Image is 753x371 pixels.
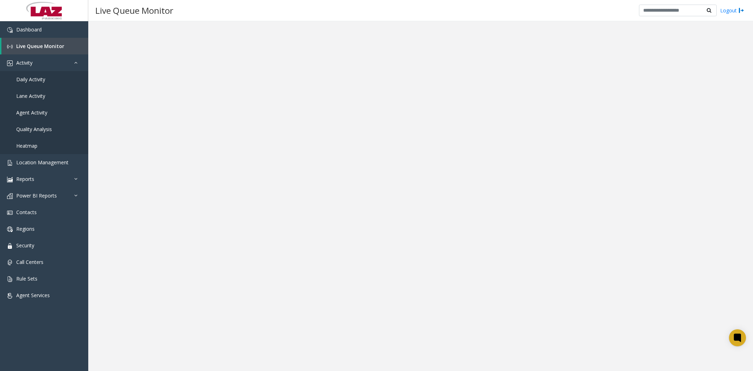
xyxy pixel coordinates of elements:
[1,38,88,54] a: Live Queue Monitor
[16,76,45,83] span: Daily Activity
[16,93,45,99] span: Lane Activity
[7,210,13,216] img: 'icon'
[16,159,68,166] span: Location Management
[92,2,177,19] h3: Live Queue Monitor
[7,226,13,232] img: 'icon'
[16,26,42,33] span: Dashboard
[7,27,13,33] img: 'icon'
[16,275,37,282] span: Rule Sets
[16,59,32,66] span: Activity
[16,292,50,299] span: Agent Services
[7,160,13,166] img: 'icon'
[7,177,13,182] img: 'icon'
[16,209,37,216] span: Contacts
[7,44,13,49] img: 'icon'
[16,259,43,265] span: Call Centers
[16,142,37,149] span: Heatmap
[16,43,64,49] span: Live Queue Monitor
[7,243,13,249] img: 'icon'
[7,276,13,282] img: 'icon'
[7,260,13,265] img: 'icon'
[16,176,34,182] span: Reports
[16,126,52,132] span: Quality Analysis
[7,60,13,66] img: 'icon'
[16,109,47,116] span: Agent Activity
[16,225,35,232] span: Regions
[16,242,34,249] span: Security
[7,293,13,299] img: 'icon'
[16,192,57,199] span: Power BI Reports
[7,193,13,199] img: 'icon'
[720,7,744,14] a: Logout
[739,7,744,14] img: logout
